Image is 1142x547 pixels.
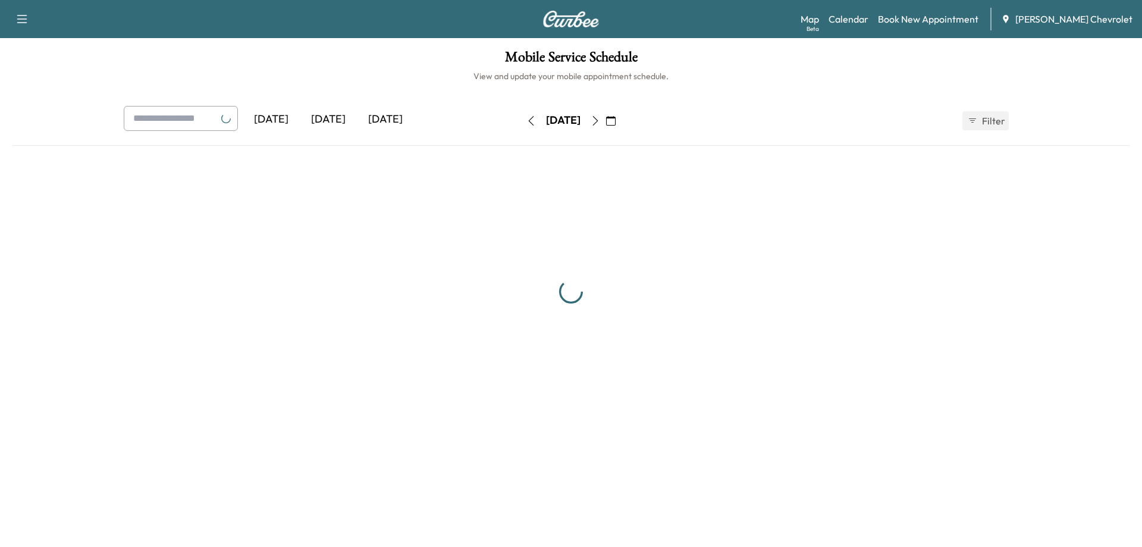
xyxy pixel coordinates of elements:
[357,106,414,133] div: [DATE]
[982,114,1003,128] span: Filter
[12,50,1130,70] h1: Mobile Service Schedule
[542,11,600,27] img: Curbee Logo
[962,111,1009,130] button: Filter
[12,70,1130,82] h6: View and update your mobile appointment schedule.
[878,12,978,26] a: Book New Appointment
[807,24,819,33] div: Beta
[829,12,868,26] a: Calendar
[243,106,300,133] div: [DATE]
[801,12,819,26] a: MapBeta
[546,113,581,128] div: [DATE]
[300,106,357,133] div: [DATE]
[1015,12,1132,26] span: [PERSON_NAME] Chevrolet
